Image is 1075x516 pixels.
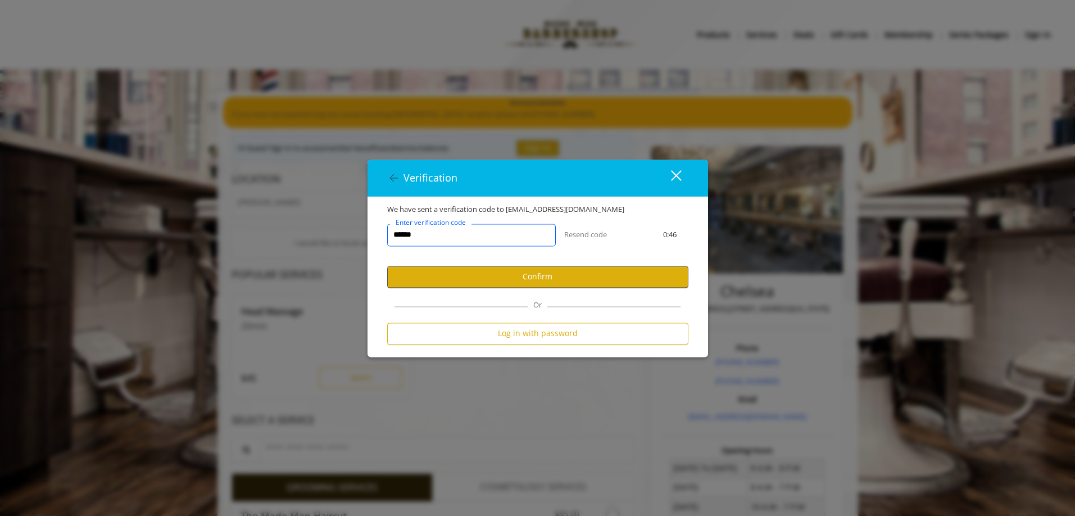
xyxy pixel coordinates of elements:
button: Confirm [387,266,688,288]
button: Resend code [564,229,607,241]
button: close dialog [650,166,688,189]
div: 0:46 [643,229,696,241]
label: Enter verification code [390,217,471,228]
input: verificationCodeText [387,224,556,246]
button: Log in with password [387,323,688,345]
div: close dialog [658,170,681,187]
span: Or [528,300,547,310]
div: We have sent a verification code to [EMAIL_ADDRESS][DOMAIN_NAME] [379,203,697,215]
span: Verification [403,171,457,184]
